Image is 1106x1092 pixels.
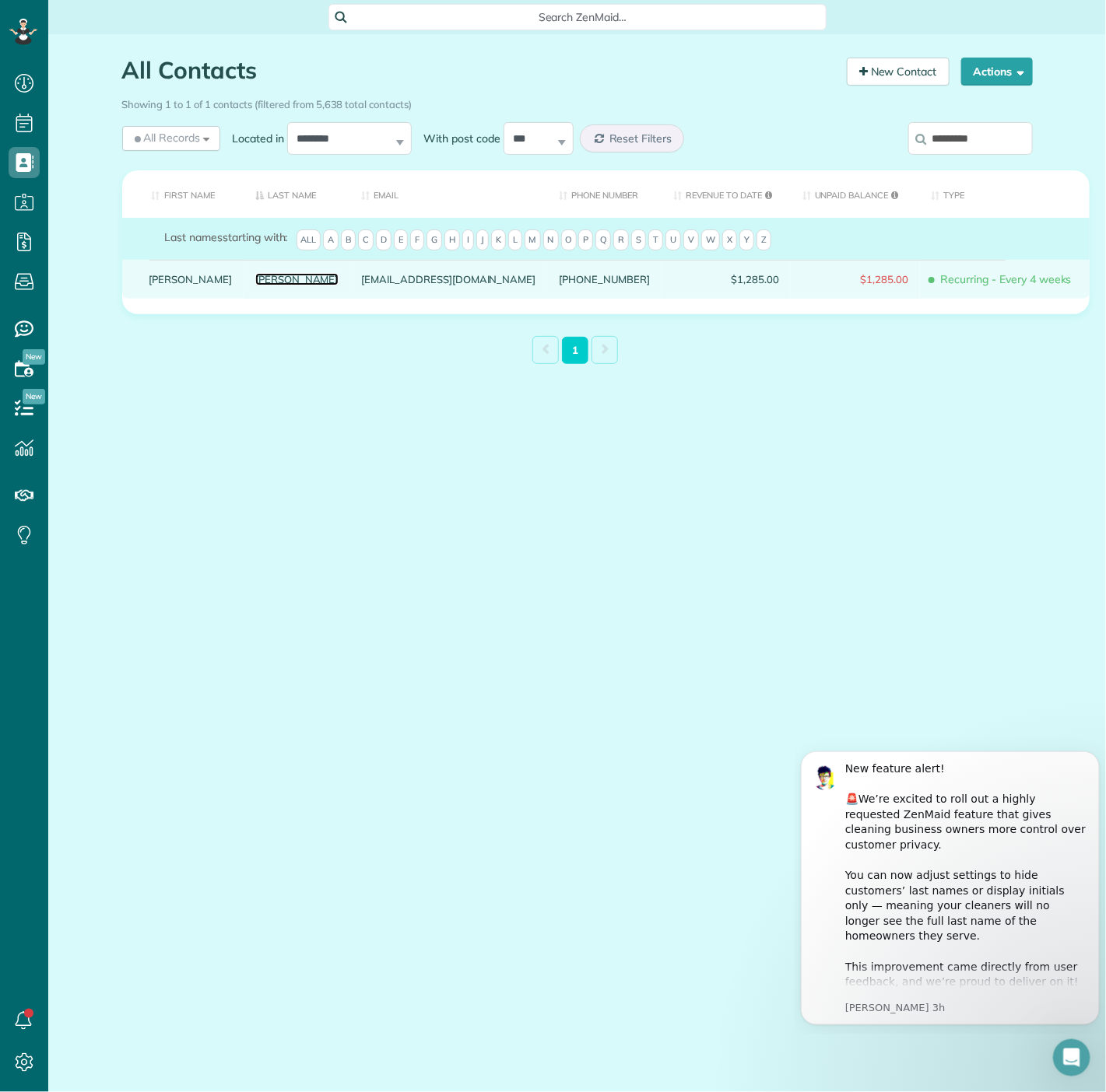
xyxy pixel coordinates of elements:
[358,229,374,251] span: C
[1053,1039,1090,1076] iframe: Intercom live chat
[525,229,541,251] span: M
[595,229,611,251] span: Q
[802,274,908,285] span: $1,285.00
[673,274,779,285] span: $1,285.00
[662,170,791,218] th: Revenue to Date: activate to sort column ascending
[244,170,350,218] th: Last Name: activate to sort column descending
[132,130,201,145] span: All Records
[122,58,835,83] h1: All Contacts
[932,266,1078,293] span: Recurring - Every 4 weeks
[476,229,489,251] span: J
[427,229,442,251] span: G
[961,58,1033,86] button: Actions
[376,229,391,251] span: D
[410,229,424,251] span: F
[297,229,321,251] span: All
[722,229,737,251] span: X
[543,229,559,251] span: N
[631,229,646,251] span: S
[609,131,672,145] span: Reset Filters
[220,131,287,146] label: Located in
[613,229,629,251] span: R
[491,229,506,251] span: K
[578,229,593,251] span: P
[122,170,244,218] th: First Name: activate to sort column ascending
[255,274,339,285] a: [PERSON_NAME]
[648,229,663,251] span: T
[165,229,288,245] label: starting with:
[149,274,233,285] a: [PERSON_NAME]
[795,737,1106,1034] iframe: Intercom notifications mensaje
[51,264,293,278] p: Message from Alexandre, sent Hace 3h
[350,260,548,299] div: [EMAIL_ADDRESS][DOMAIN_NAME]
[462,229,474,251] span: I
[847,58,950,86] a: New Contact
[791,170,920,218] th: Unpaid Balance: activate to sort column ascending
[757,229,771,251] span: Z
[23,389,45,404] span: New
[23,349,45,365] span: New
[412,131,504,146] label: With post code
[350,170,548,218] th: Email: activate to sort column ascending
[51,24,293,390] div: New feature alert! ​ 🚨We’re excited to roll out a highly requested ZenMaid feature that gives cle...
[165,230,223,244] span: Last names
[739,229,754,251] span: Y
[561,229,577,251] span: O
[547,170,661,218] th: Phone number: activate to sort column ascending
[122,91,1033,112] div: Showing 1 to 1 of 1 contacts (filtered from 5,638 total contacts)
[665,229,681,251] span: U
[562,337,588,364] a: 1
[683,229,699,251] span: V
[341,229,356,251] span: B
[701,229,720,251] span: W
[394,229,408,251] span: E
[508,229,522,251] span: L
[444,229,460,251] span: H
[323,229,339,251] span: A
[920,170,1090,218] th: Type: activate to sort column ascending
[547,260,661,299] div: [PHONE_NUMBER]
